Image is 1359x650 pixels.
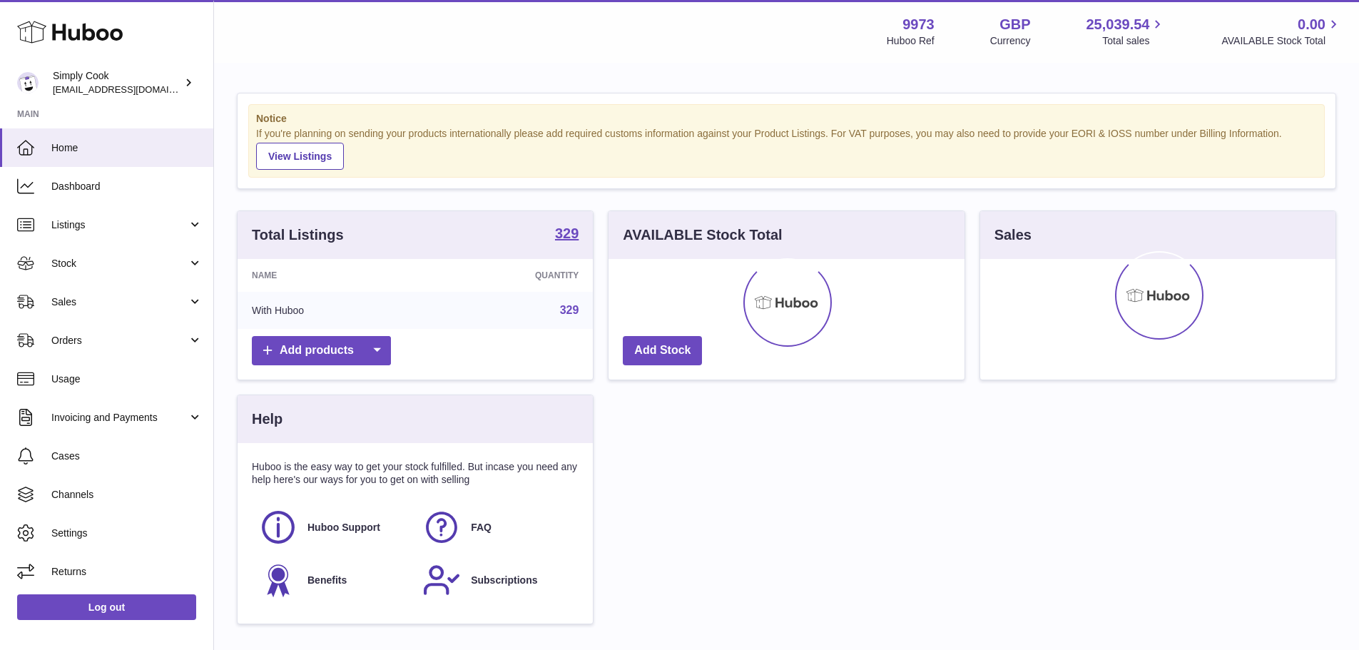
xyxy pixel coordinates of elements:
[51,257,188,270] span: Stock
[259,561,408,599] a: Benefits
[252,225,344,245] h3: Total Listings
[994,225,1032,245] h3: Sales
[307,521,380,534] span: Huboo Support
[902,15,935,34] strong: 9973
[425,259,593,292] th: Quantity
[1221,34,1342,48] span: AVAILABLE Stock Total
[623,336,702,365] a: Add Stock
[1298,15,1325,34] span: 0.00
[252,410,283,429] h3: Help
[555,226,579,240] strong: 329
[17,72,39,93] img: internalAdmin-9973@internal.huboo.com
[51,372,203,386] span: Usage
[17,594,196,620] a: Log out
[1221,15,1342,48] a: 0.00 AVAILABLE Stock Total
[256,127,1317,170] div: If you're planning on sending your products internationally please add required customs informati...
[422,561,571,599] a: Subscriptions
[623,225,782,245] h3: AVAILABLE Stock Total
[999,15,1030,34] strong: GBP
[51,527,203,540] span: Settings
[1102,34,1166,48] span: Total sales
[238,292,425,329] td: With Huboo
[51,180,203,193] span: Dashboard
[259,508,408,547] a: Huboo Support
[1086,15,1166,48] a: 25,039.54 Total sales
[307,574,347,587] span: Benefits
[471,521,492,534] span: FAQ
[252,336,391,365] a: Add products
[51,488,203,502] span: Channels
[555,226,579,243] a: 329
[51,295,188,309] span: Sales
[51,141,203,155] span: Home
[256,143,344,170] a: View Listings
[1086,15,1149,34] span: 25,039.54
[256,112,1317,126] strong: Notice
[53,83,210,95] span: [EMAIL_ADDRESS][DOMAIN_NAME]
[53,69,181,96] div: Simply Cook
[51,450,203,463] span: Cases
[238,259,425,292] th: Name
[51,218,188,232] span: Listings
[51,334,188,347] span: Orders
[471,574,537,587] span: Subscriptions
[51,411,188,425] span: Invoicing and Payments
[422,508,571,547] a: FAQ
[51,565,203,579] span: Returns
[990,34,1031,48] div: Currency
[887,34,935,48] div: Huboo Ref
[252,460,579,487] p: Huboo is the easy way to get your stock fulfilled. But incase you need any help here's our ways f...
[560,304,579,316] a: 329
